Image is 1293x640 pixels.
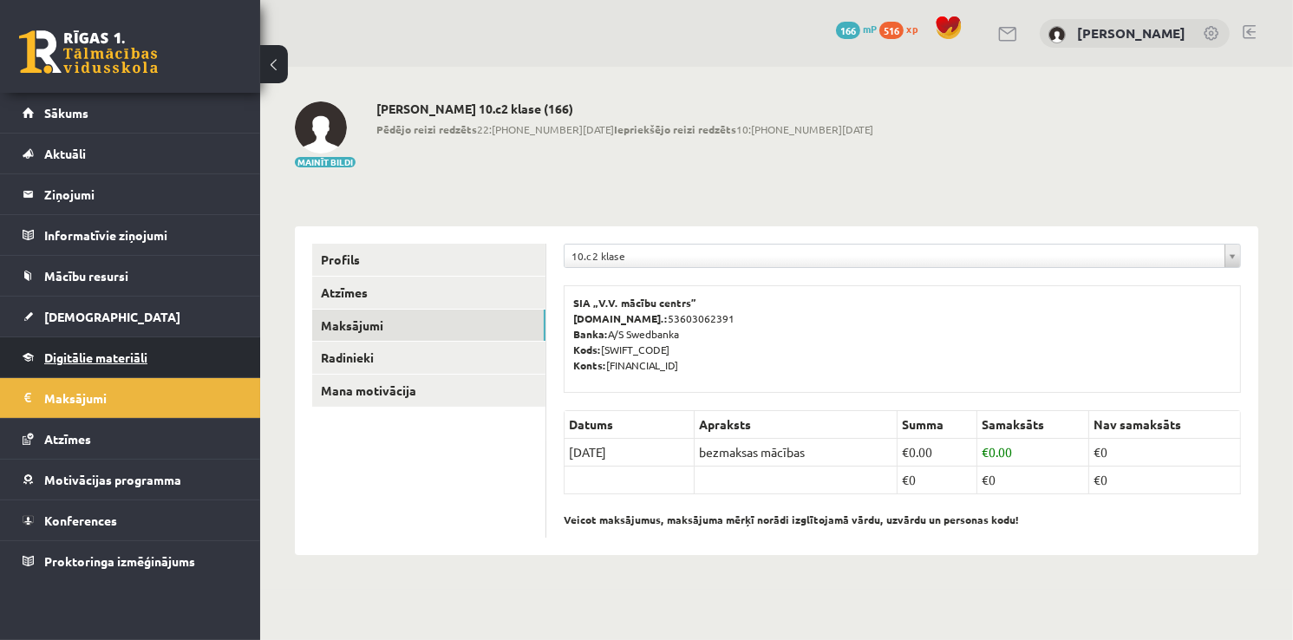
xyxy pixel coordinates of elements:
td: bezmaksas mācības [695,439,898,467]
a: Maksājumi [23,378,238,418]
b: Kods: [573,343,601,356]
b: Konts: [573,358,606,372]
a: Informatīvie ziņojumi [23,215,238,255]
td: €0 [1089,439,1241,467]
th: Nav samaksāts [1089,411,1241,439]
span: Aktuāli [44,146,86,161]
span: Motivācijas programma [44,472,181,487]
td: €0 [1089,467,1241,494]
td: €0 [897,467,976,494]
span: Mācību resursi [44,268,128,284]
a: Aktuāli [23,134,238,173]
span: Sākums [44,105,88,121]
span: € [982,444,989,460]
a: 166 mP [836,22,877,36]
img: Darja Vasiļevska [1048,26,1066,43]
span: 10.c2 klase [571,245,1218,267]
a: Maksājumi [312,310,545,342]
a: Konferences [23,500,238,540]
span: Konferences [44,513,117,528]
a: Profils [312,244,545,276]
b: Veicot maksājumus, maksājuma mērķī norādi izglītojamā vārdu, uzvārdu un personas kodu! [564,513,1019,526]
span: Atzīmes [44,431,91,447]
legend: Maksājumi [44,378,238,418]
a: 10.c2 klase [565,245,1240,267]
a: Digitālie materiāli [23,337,238,377]
b: SIA „V.V. mācību centrs” [573,296,697,310]
td: 0.00 [897,439,976,467]
a: Ziņojumi [23,174,238,214]
span: Proktoringa izmēģinājums [44,553,195,569]
td: [DATE] [565,439,695,467]
a: Proktoringa izmēģinājums [23,541,238,581]
b: Iepriekšējo reizi redzēts [614,122,736,136]
p: 53603062391 A/S Swedbanka [SWIFT_CODE] [FINANCIAL_ID] [573,295,1231,373]
legend: Informatīvie ziņojumi [44,215,238,255]
th: Samaksāts [976,411,1088,439]
td: €0 [976,467,1088,494]
th: Apraksts [695,411,898,439]
a: [PERSON_NAME] [1077,24,1185,42]
span: [DEMOGRAPHIC_DATA] [44,309,180,324]
span: Digitālie materiāli [44,349,147,365]
span: 22:[PHONE_NUMBER][DATE] 10:[PHONE_NUMBER][DATE] [376,121,873,137]
a: Sākums [23,93,238,133]
th: Datums [565,411,695,439]
a: Atzīmes [23,419,238,459]
img: Darja Vasiļevska [295,101,347,153]
b: [DOMAIN_NAME].: [573,311,668,325]
a: Mana motivācija [312,375,545,407]
span: xp [906,22,918,36]
span: 166 [836,22,860,39]
b: Pēdējo reizi redzēts [376,122,477,136]
a: 516 xp [879,22,926,36]
b: Banka: [573,327,608,341]
a: Motivācijas programma [23,460,238,500]
th: Summa [897,411,976,439]
a: Atzīmes [312,277,545,309]
span: mP [863,22,877,36]
legend: Ziņojumi [44,174,238,214]
td: 0.00 [976,439,1088,467]
span: € [902,444,909,460]
span: 516 [879,22,904,39]
h2: [PERSON_NAME] 10.c2 klase (166) [376,101,873,116]
button: Mainīt bildi [295,157,356,167]
a: Rīgas 1. Tālmācības vidusskola [19,30,158,74]
a: [DEMOGRAPHIC_DATA] [23,297,238,336]
a: Mācību resursi [23,256,238,296]
a: Radinieki [312,342,545,374]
